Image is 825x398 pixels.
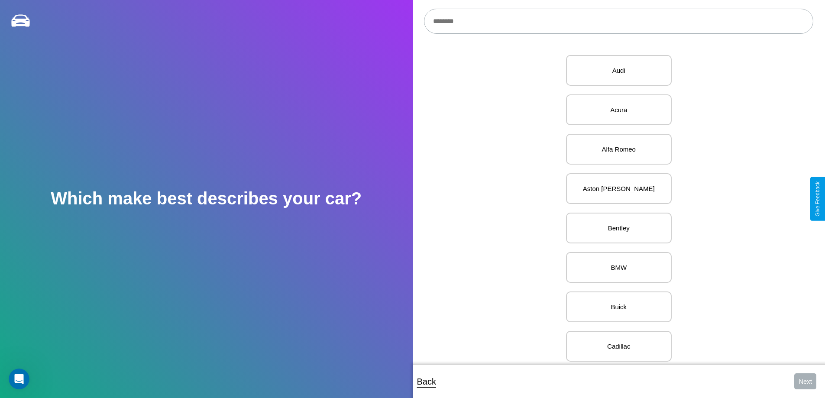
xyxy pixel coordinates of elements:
[576,222,662,234] p: Bentley
[576,262,662,273] p: BMW
[576,301,662,313] p: Buick
[51,189,362,208] h2: Which make best describes your car?
[794,373,816,389] button: Next
[576,104,662,116] p: Acura
[576,143,662,155] p: Alfa Romeo
[576,340,662,352] p: Cadillac
[576,183,662,194] p: Aston [PERSON_NAME]
[576,65,662,76] p: Audi
[815,181,821,217] div: Give Feedback
[417,374,436,389] p: Back
[9,369,29,389] iframe: Intercom live chat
